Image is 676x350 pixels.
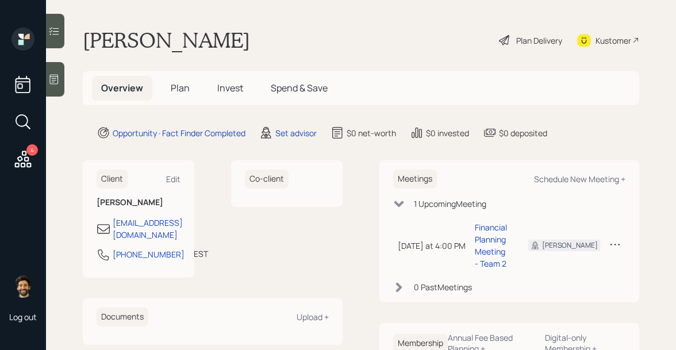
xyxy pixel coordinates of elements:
[26,144,38,156] div: 4
[414,198,486,210] div: 1 Upcoming Meeting
[542,240,598,251] div: [PERSON_NAME]
[166,174,180,184] div: Edit
[194,248,208,260] div: EST
[534,174,625,184] div: Schedule New Meeting +
[499,127,547,139] div: $0 deposited
[217,82,243,94] span: Invest
[475,221,510,270] div: Financial Planning Meeting - Team 2
[113,217,183,241] div: [EMAIL_ADDRESS][DOMAIN_NAME]
[414,281,472,293] div: 0 Past Meeting s
[275,127,317,139] div: Set advisor
[398,240,466,252] div: [DATE] at 4:00 PM
[596,34,631,47] div: Kustomer
[347,127,396,139] div: $0 net-worth
[426,127,469,139] div: $0 invested
[97,307,148,326] h6: Documents
[393,170,437,189] h6: Meetings
[113,127,245,139] div: Opportunity · Fact Finder Completed
[516,34,562,47] div: Plan Delivery
[271,82,328,94] span: Spend & Save
[11,275,34,298] img: eric-schwartz-headshot.png
[101,82,143,94] span: Overview
[9,311,37,322] div: Log out
[171,82,190,94] span: Plan
[297,311,329,322] div: Upload +
[97,198,180,207] h6: [PERSON_NAME]
[97,170,128,189] h6: Client
[83,28,250,53] h1: [PERSON_NAME]
[113,248,185,260] div: [PHONE_NUMBER]
[245,170,289,189] h6: Co-client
